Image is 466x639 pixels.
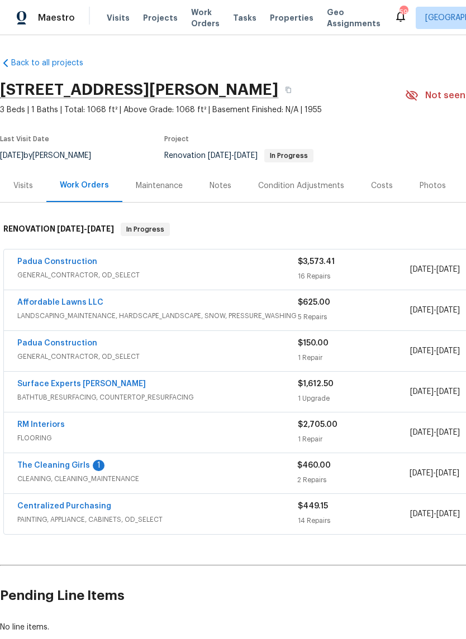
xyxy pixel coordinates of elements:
span: [DATE] [436,266,460,273]
div: Costs [371,180,393,191]
a: Surface Experts [PERSON_NAME] [17,380,146,388]
span: [DATE] [410,306,434,314]
div: 1 Repair [298,434,410,445]
span: [DATE] [57,225,84,233]
span: [DATE] [410,469,433,477]
span: [DATE] [436,347,460,355]
span: - [410,305,460,316]
span: - [410,508,460,520]
div: Photos [420,180,446,191]
div: Visits [13,180,33,191]
span: $449.15 [298,502,328,510]
span: - [410,264,460,275]
span: In Progress [265,152,312,159]
span: - [410,468,459,479]
span: Work Orders [191,7,220,29]
div: Maintenance [136,180,183,191]
span: $625.00 [298,299,330,306]
span: - [208,152,258,160]
div: 1 Upgrade [298,393,410,404]
span: $3,573.41 [298,258,335,266]
span: GENERAL_CONTRACTOR, OD_SELECT [17,351,298,362]
span: - [410,427,460,438]
span: $2,705.00 [298,421,337,429]
span: [DATE] [410,429,434,436]
span: [DATE] [436,429,460,436]
span: Project [164,136,189,142]
a: RM Interiors [17,421,65,429]
span: [DATE] [87,225,114,233]
span: [DATE] [436,510,460,518]
span: GENERAL_CONTRACTOR, OD_SELECT [17,270,298,281]
a: Affordable Lawns LLC [17,299,103,306]
span: $150.00 [298,339,329,347]
span: Geo Assignments [327,7,381,29]
a: Padua Construction [17,258,97,266]
a: Padua Construction [17,339,97,347]
span: [DATE] [436,306,460,314]
button: Copy Address [278,80,298,100]
div: 14 Repairs [298,515,410,526]
div: 2 Repairs [297,474,409,486]
span: - [57,225,114,233]
div: 1 Repair [298,352,410,363]
a: Centralized Purchasing [17,502,111,510]
div: 5 Repairs [298,311,410,323]
a: The Cleaning Girls [17,462,90,469]
span: BATHTUB_RESURFACING, COUNTERTOP_RESURFACING [17,392,298,403]
span: CLEANING, CLEANING_MAINTENANCE [17,473,297,484]
span: Maestro [38,12,75,23]
span: Tasks [233,14,256,22]
span: In Progress [122,224,169,235]
span: LANDSCAPING_MAINTENANCE, HARDSCAPE_LANDSCAPE, SNOW, PRESSURE_WASHING [17,310,298,321]
span: [DATE] [410,266,434,273]
span: [DATE] [410,388,434,396]
div: Condition Adjustments [258,180,344,191]
span: PAINTING, APPLIANCE, CABINETS, OD_SELECT [17,514,298,525]
span: [DATE] [436,469,459,477]
span: [DATE] [410,510,434,518]
div: 1 [93,460,104,471]
span: - [410,386,460,397]
h6: RENOVATION [3,223,114,236]
span: $460.00 [297,462,331,469]
div: 59 [400,7,407,18]
span: [DATE] [208,152,231,160]
span: Visits [107,12,130,23]
div: Work Orders [60,180,109,191]
span: Properties [270,12,313,23]
span: [DATE] [410,347,434,355]
span: $1,612.50 [298,380,334,388]
span: Renovation [164,152,313,160]
span: Projects [143,12,178,23]
span: [DATE] [234,152,258,160]
span: - [410,345,460,357]
span: FLOORING [17,433,298,444]
span: [DATE] [436,388,460,396]
div: Notes [210,180,231,191]
div: 16 Repairs [298,271,410,282]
